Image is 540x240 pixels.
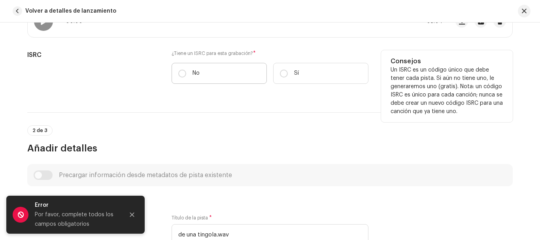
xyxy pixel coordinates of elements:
[27,50,159,60] h5: ISRC
[35,200,118,210] div: Error
[172,215,212,221] label: Título de la pista
[391,66,503,116] p: Un ISRC es un código único que debe tener cada pista. Si aún no tiene uno, le generaremos uno (gr...
[193,69,200,77] p: No
[27,142,513,155] h3: Añadir detalles
[35,210,118,229] div: Por favor, complete todos los campos obligatorios
[294,69,299,77] p: Sí
[124,207,140,223] button: Close
[172,50,368,57] label: ¿Tiene un ISRC para esta grabación?
[391,57,503,66] h5: Consejos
